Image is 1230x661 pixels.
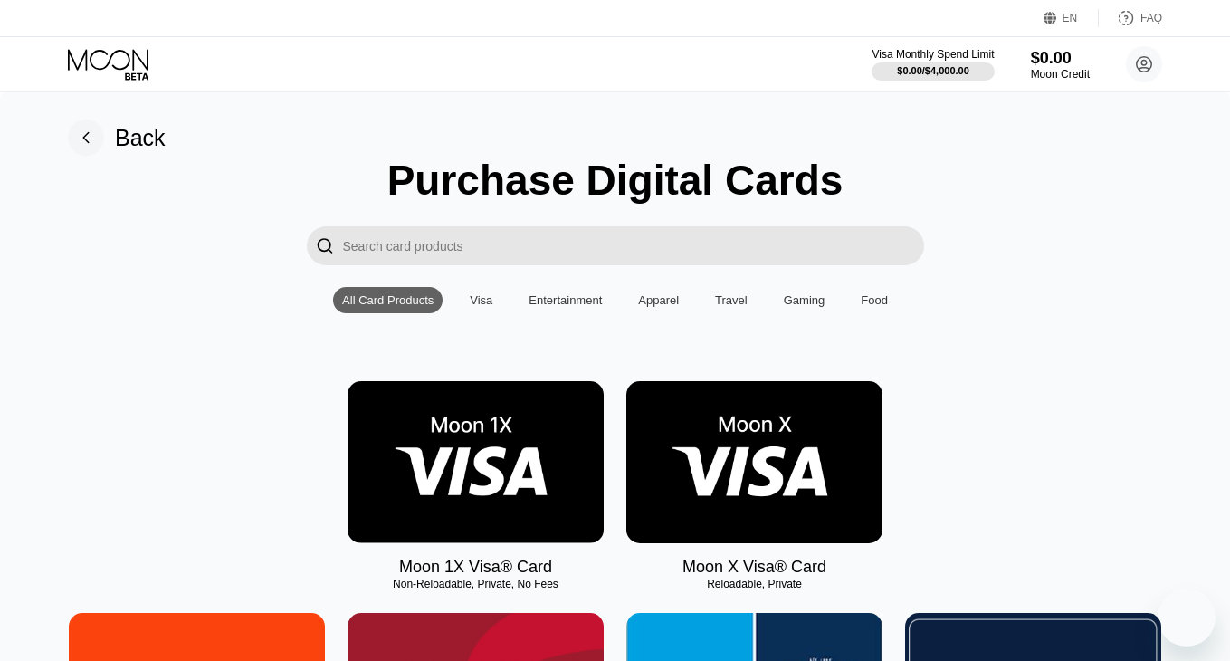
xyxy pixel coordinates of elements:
div: $0.00Moon Credit [1031,49,1090,81]
div: Food [852,287,897,313]
div: $0.00 [1031,49,1090,68]
div: Back [68,120,166,156]
div: Entertainment [529,293,602,307]
div: Non-Reloadable, Private, No Fees [348,578,604,590]
div: Moon Credit [1031,68,1090,81]
div: Travel [715,293,748,307]
div: Gaming [775,287,834,313]
div: FAQ [1099,9,1162,27]
div: Visa Monthly Spend Limit$0.00/$4,000.00 [872,48,994,81]
div: Visa Monthly Spend Limit [872,48,994,61]
div: Moon X Visa® Card [682,558,826,577]
div: Visa [470,293,492,307]
div: Reloadable, Private [626,578,882,590]
div: FAQ [1140,12,1162,24]
div:  [307,226,343,265]
div: $0.00 / $4,000.00 [897,65,969,76]
div: Food [861,293,888,307]
div: Moon 1X Visa® Card [399,558,552,577]
div: EN [1044,9,1099,27]
div: All Card Products [333,287,443,313]
div: All Card Products [342,293,434,307]
div: Entertainment [520,287,611,313]
div:  [316,235,334,256]
div: Travel [706,287,757,313]
div: EN [1063,12,1078,24]
div: Back [115,125,166,151]
div: Purchase Digital Cards [387,156,844,205]
div: Gaming [784,293,825,307]
div: Apparel [629,287,688,313]
input: Search card products [343,226,924,265]
iframe: Кнопка запуска окна обмена сообщениями [1158,589,1216,647]
div: Visa [461,287,501,313]
div: Apparel [638,293,679,307]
